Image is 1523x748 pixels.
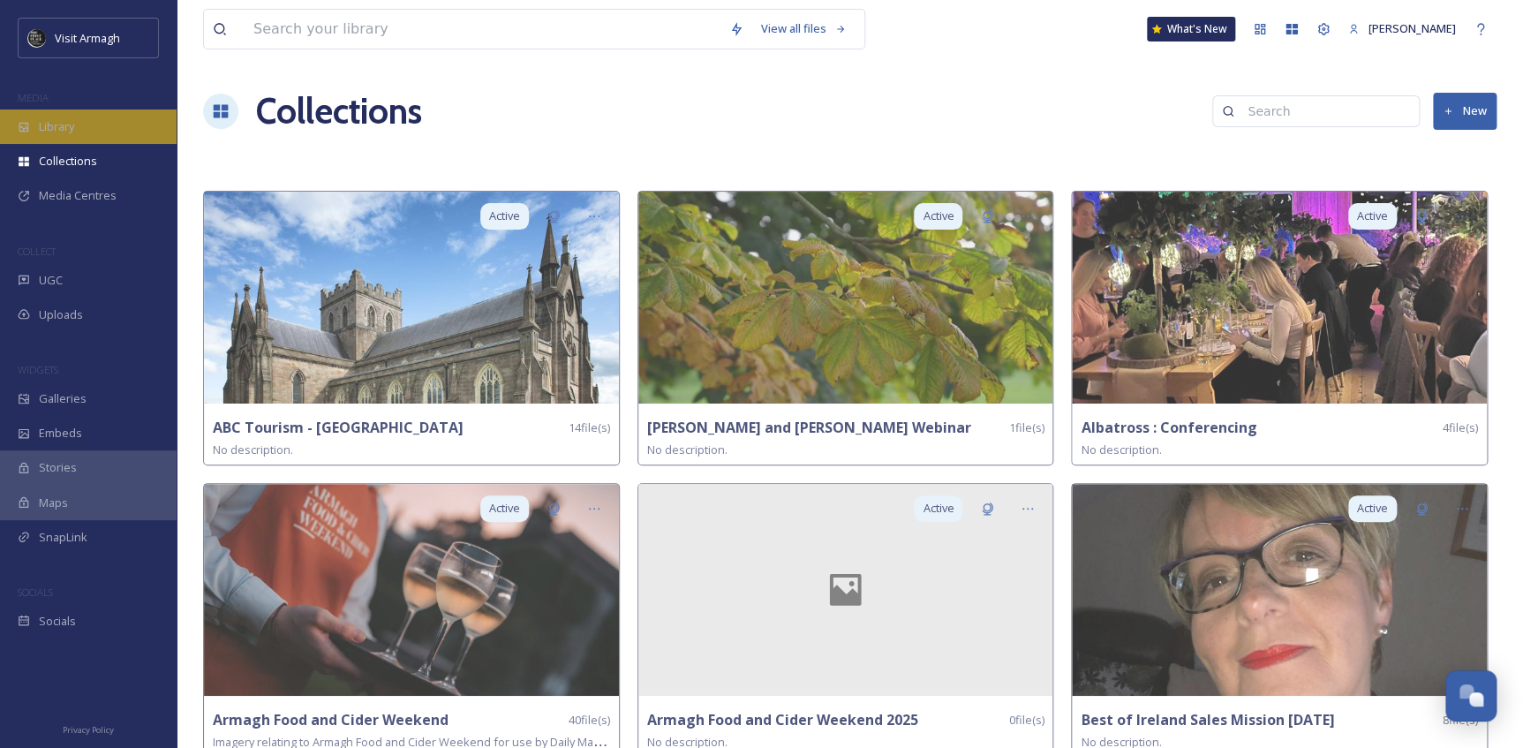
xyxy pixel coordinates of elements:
[204,484,619,696] img: pa.hug2012%2540gmail.com-Day%25201%2520Socials-15.jpg
[923,500,954,517] span: Active
[923,208,954,224] span: Active
[55,30,120,46] span: Visit Armagh
[213,442,293,457] span: No description.
[1081,710,1334,729] strong: Best of Ireland Sales Mission [DATE]
[647,442,728,457] span: No description.
[1339,11,1465,46] a: [PERSON_NAME]
[204,192,619,404] img: 260815CH0101-2.jpg
[638,192,1053,404] img: %25F0%259D%2590%2580%25F0%259D%2590%25AE%25F0%259D%2590%25AD%25F0%259D%2590%25AE%25F0%259D%2590%2...
[1239,94,1410,129] input: Search
[213,710,449,729] strong: Armagh Food and Cider Weekend
[18,586,53,599] span: SOCIALS
[39,187,117,204] span: Media Centres
[39,272,63,289] span: UGC
[39,459,77,476] span: Stories
[39,613,76,630] span: Socials
[1072,192,1487,404] img: IMG_0248.jpeg
[752,11,856,46] a: View all files
[647,710,918,729] strong: Armagh Food and Cider Weekend 2025
[1008,419,1044,436] span: 1 file(s)
[489,500,520,517] span: Active
[1081,418,1256,437] strong: Albatross : Conferencing
[569,419,610,436] span: 14 file(s)
[39,425,82,442] span: Embeds
[63,724,114,736] span: Privacy Policy
[256,85,422,138] a: Collections
[245,10,720,49] input: Search your library
[213,418,464,437] strong: ABC Tourism - [GEOGRAPHIC_DATA]
[647,418,971,437] strong: [PERSON_NAME] and [PERSON_NAME] Webinar
[1357,500,1388,517] span: Active
[1072,484,1487,696] img: 1b67f726-af31-4ce1-9a18-93ac838d75e2.jpg
[1357,208,1388,224] span: Active
[18,245,56,258] span: COLLECT
[28,29,46,47] img: THE-FIRST-PLACE-VISIT-ARMAGH.COM-BLACK.jpg
[1443,419,1478,436] span: 4 file(s)
[1445,670,1497,722] button: Open Chat
[489,208,520,224] span: Active
[18,91,49,104] span: MEDIA
[1443,712,1478,729] span: 8 file(s)
[39,390,87,407] span: Galleries
[1368,20,1456,36] span: [PERSON_NAME]
[39,306,83,323] span: Uploads
[63,718,114,739] a: Privacy Policy
[1433,93,1497,129] button: New
[1147,17,1235,42] a: What's New
[18,363,58,376] span: WIDGETS
[39,495,68,511] span: Maps
[569,712,610,729] span: 40 file(s)
[1081,442,1161,457] span: No description.
[39,118,74,135] span: Library
[39,529,87,546] span: SnapLink
[39,153,97,170] span: Collections
[1008,712,1044,729] span: 0 file(s)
